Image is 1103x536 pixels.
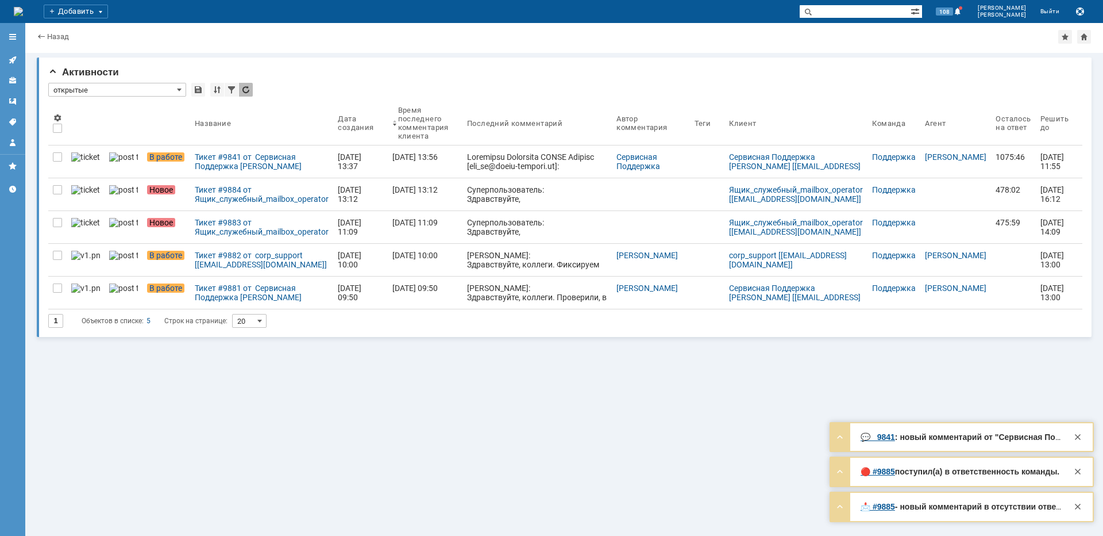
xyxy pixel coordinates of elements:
div: Агент [925,119,946,128]
a: [DATE] 10:00 [333,244,387,276]
div: Добавить [44,5,108,18]
a: 💬 9841 [861,432,895,442]
a: Loremipsu Dolorsita CONSE Adipisc [eli_se@doeiu-tempori.ut]: Laboree, dolorem aliquaen adminimven... [462,146,612,178]
a: В работе [142,244,190,276]
div: Развернуть [833,465,847,478]
img: ticket_notification.png [71,152,100,162]
img: post ticket.png [109,284,138,293]
a: ticket_notification.png [67,178,105,210]
a: post ticket.png [105,211,142,243]
a: [PERSON_NAME] [925,284,986,293]
th: Агент [920,101,991,146]
th: Дата создания [333,101,387,146]
span: Объектов в списке: [82,317,144,325]
a: В работе [142,277,190,309]
span: [DATE] 11:55 [1040,152,1066,171]
div: Добавить в избранное [1058,30,1072,44]
a: [DATE] 09:50 [333,277,387,309]
a: [DATE] 11:09 [388,211,462,243]
div: Тикет #9882 от corp_support [[EMAIL_ADDRESS][DOMAIN_NAME]] (статус: В работе) [195,251,329,269]
a: Активности [3,51,22,69]
img: v1.png [71,284,100,293]
a: post ticket.png [105,178,142,210]
div: Суперпользователь: Здравствуйте, Ящик_служебный_mailbox_operator ! Ваше обращение зарегистрирован... [467,218,607,310]
a: Поддержка [872,251,916,260]
div: 5 [146,314,151,328]
a: Тикет #9884 от Ящик_служебный_mailbox_operator [[EMAIL_ADDRESS][DOMAIN_NAME]] (статус: Новое) [190,178,333,210]
a: Сервисная Поддержка [PERSON_NAME] [[EMAIL_ADDRESS][DOMAIN_NAME]] [729,152,861,180]
strong: 📩 #9885 [861,502,895,511]
img: post ticket.png [109,218,138,227]
div: [DATE] 09:50 [392,284,438,293]
div: Закрыть [1071,500,1085,514]
div: Тикет #9881 от Сервисная Поддержка [PERSON_NAME] [[EMAIL_ADDRESS][DOMAIN_NAME]] (статус: В работе) [195,284,329,302]
a: [DATE] 10:00 [388,244,462,276]
a: 475:59 [991,211,1035,243]
a: ticket_notification.png [67,211,105,243]
a: [DATE] 14:09 [1036,211,1073,243]
div: Осталось на ответ [996,114,1031,132]
button: Сохранить лог [1073,5,1087,18]
a: [DATE] 13:00 [1036,277,1073,309]
img: post ticket.png [109,251,138,260]
a: Суперпользователь: Здравствуйте, Ящик_служебный_mailbox_operator ! Ваше обращение зарегистрирован... [462,178,612,210]
div: [DATE] 11:09 [338,218,363,236]
div: Здравствуйте, [EMAIL_ADDRESS][DOMAIN_NAME] ! Ваше обращение зарегистрировано в Службе Технической... [861,502,1063,512]
a: Тикет #9841 от Сервисная Поддержка [PERSON_NAME] [[EMAIL_ADDRESS][DOMAIN_NAME]] (статус: В работе) [190,146,333,178]
a: corp_support [[EMAIL_ADDRESS][DOMAIN_NAME]] [729,251,847,269]
span: [DATE] 14:09 [1040,218,1066,236]
a: [DATE] 11:09 [333,211,387,243]
span: [PERSON_NAME] [978,12,1027,18]
a: [DATE] 13:56 [388,146,462,178]
div: Решить до [1040,114,1069,132]
a: [PERSON_NAME]: Здравствуйте, коллеги. Проверили, в настоящий момент канал работает штатно. На зап... [462,277,612,309]
a: v1.png [67,277,105,309]
a: Сервисная Поддержка [PERSON_NAME] [[EMAIL_ADDRESS][DOMAIN_NAME]] [729,284,861,311]
div: Время последнего комментария клиента [398,106,449,140]
a: Поддержка [872,218,916,227]
th: Автор комментария [612,101,689,146]
a: Поддержка [872,185,916,194]
div: [PERSON_NAME]: Здравствуйте, коллеги. Проверили, в настоящий момент канал работает штатно. На зап... [467,284,607,330]
a: [DATE] 13:12 [388,178,462,210]
a: [DATE] 13:37 [333,146,387,178]
span: [DATE] 16:12 [1040,185,1066,204]
a: Назад [47,32,69,41]
div: Теги [695,119,711,128]
a: post ticket.png [105,244,142,276]
a: ticket_notification.png [67,146,105,178]
a: [PERSON_NAME] [616,284,678,293]
a: Шаблоны комментариев [3,92,22,110]
div: Закрыть [1071,430,1085,444]
a: post ticket.png [105,146,142,178]
span: [DATE] 13:00 [1040,284,1066,302]
div: 475:59 [996,218,1031,227]
img: ticket_notification.png [71,185,100,194]
a: 1075:46 [991,146,1035,178]
img: ticket_notification.png [71,218,100,227]
div: Клиент [729,119,756,128]
span: В работе [147,251,184,260]
img: v1.png [71,251,100,260]
div: 478:02 [996,185,1031,194]
div: [DATE] 13:12 [338,185,363,204]
div: Дата создания [338,114,373,132]
th: Время последнего комментария клиента [388,101,462,146]
a: Новое [142,211,190,243]
div: [DATE] 13:37 [338,152,363,171]
div: Тикет #9841 от Сервисная Поддержка [PERSON_NAME] [[EMAIL_ADDRESS][DOMAIN_NAME]] (статус: В работе) [195,152,329,171]
div: Сделать домашней страницей [1077,30,1091,44]
a: Тикет #9882 от corp_support [[EMAIL_ADDRESS][DOMAIN_NAME]] (статус: В работе) [190,244,333,276]
div: Закрыть [1071,465,1085,478]
th: Название [190,101,333,146]
div: Фильтрация... [225,83,238,97]
div: [DATE] 10:00 [338,251,363,269]
div: Команда [872,119,905,128]
div: [DATE] 13:56 [392,152,438,162]
a: 🔴 #9885 [861,467,895,476]
a: [DATE] 13:00 [1036,244,1073,276]
a: Новое [142,178,190,210]
div: Сохранить вид [191,83,205,97]
div: Тикет #9884 от Ящик_служебный_mailbox_operator [[EMAIL_ADDRESS][DOMAIN_NAME]] (статус: Новое) [195,185,329,204]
